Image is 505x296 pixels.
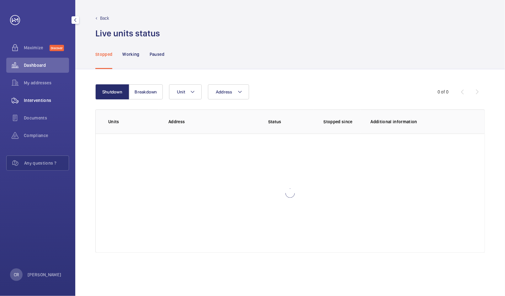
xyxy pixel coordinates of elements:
p: Paused [150,51,164,57]
span: Compliance [24,132,69,139]
p: Stopped since [323,119,360,125]
p: Status [240,119,309,125]
p: Additional information [370,119,472,125]
p: Units [108,119,158,125]
p: Working [122,51,139,57]
span: Dashboard [24,62,69,68]
button: Unit [169,84,202,99]
div: 0 of 0 [438,89,449,95]
button: Breakdown [129,84,163,99]
span: Discover [50,45,64,51]
h1: Live units status [95,28,160,39]
span: Documents [24,115,69,121]
span: Address [216,89,232,94]
p: Back [100,15,109,21]
button: Shutdown [95,84,129,99]
span: Unit [177,89,185,94]
p: Stopped [95,51,112,57]
p: CR [14,272,19,278]
span: My addresses [24,80,69,86]
p: [PERSON_NAME] [28,272,61,278]
span: Maximize [24,45,50,51]
span: Interventions [24,97,69,103]
button: Address [208,84,249,99]
span: Any questions ? [24,160,69,166]
p: Address [168,119,236,125]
